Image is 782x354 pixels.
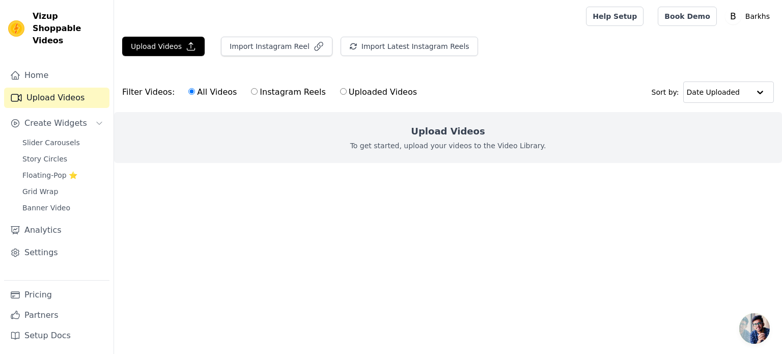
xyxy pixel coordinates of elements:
[24,117,87,129] span: Create Widgets
[188,86,237,99] label: All Videos
[658,7,716,26] a: Book Demo
[652,81,774,103] div: Sort by:
[188,88,195,95] input: All Videos
[122,80,423,104] div: Filter Videos:
[340,88,347,95] input: Uploaded Videos
[16,152,109,166] a: Story Circles
[16,135,109,150] a: Slider Carousels
[4,88,109,108] a: Upload Videos
[341,37,478,56] button: Import Latest Instagram Reels
[741,7,774,25] p: Barkhs
[350,141,546,151] p: To get started, upload your videos to the Video Library.
[22,186,58,197] span: Grid Wrap
[4,65,109,86] a: Home
[586,7,644,26] a: Help Setup
[411,124,485,139] h2: Upload Videos
[4,285,109,305] a: Pricing
[16,184,109,199] a: Grid Wrap
[33,10,105,47] span: Vizup Shoppable Videos
[221,37,332,56] button: Import Instagram Reel
[8,20,24,37] img: Vizup
[16,201,109,215] a: Banner Video
[4,242,109,263] a: Settings
[739,313,770,344] a: Open chat
[250,86,326,99] label: Instagram Reels
[122,37,205,56] button: Upload Videos
[4,220,109,240] a: Analytics
[22,170,77,180] span: Floating-Pop ⭐
[4,113,109,133] button: Create Widgets
[22,138,80,148] span: Slider Carousels
[22,154,67,164] span: Story Circles
[340,86,417,99] label: Uploaded Videos
[730,11,736,21] text: B
[22,203,70,213] span: Banner Video
[4,325,109,346] a: Setup Docs
[16,168,109,182] a: Floating-Pop ⭐
[4,305,109,325] a: Partners
[251,88,258,95] input: Instagram Reels
[725,7,774,25] button: B Barkhs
